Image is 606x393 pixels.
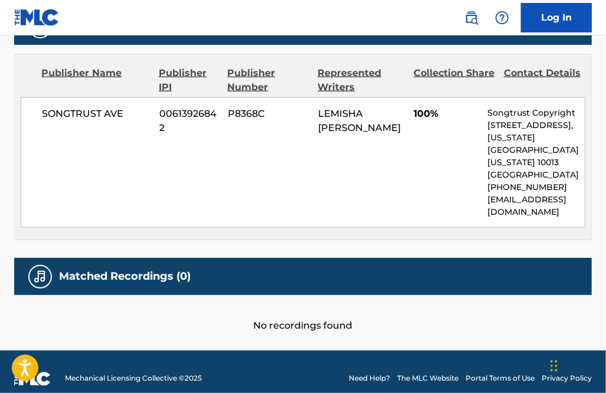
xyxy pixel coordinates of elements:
img: help [495,11,509,25]
img: logo [14,372,51,386]
span: Mechanical Licensing Collective © 2025 [65,374,202,384]
div: Contact Details [504,66,585,94]
div: No recordings found [14,295,592,333]
div: Publisher IPI [159,66,218,94]
p: [US_STATE][GEOGRAPHIC_DATA][US_STATE] 10013 [488,132,585,169]
p: Songtrust Copyright [488,107,585,119]
span: 00613926842 [159,107,219,135]
div: Represented Writers [317,66,404,94]
p: [PHONE_NUMBER] [488,181,585,194]
img: Matched Recordings [33,270,47,284]
span: SONGTRUST AVE [42,107,150,121]
p: [EMAIL_ADDRESS][DOMAIN_NAME] [488,194,585,218]
img: search [464,11,479,25]
span: LEMISHA [PERSON_NAME] [318,108,401,133]
h5: Matched Recordings (0) [59,270,191,283]
p: [GEOGRAPHIC_DATA] [488,169,585,181]
div: Publisher Name [41,66,150,94]
div: Help [490,6,514,30]
a: Public Search [460,6,483,30]
iframe: Chat Widget [547,336,606,393]
span: P8368C [228,107,309,121]
div: Publisher Number [227,66,309,94]
img: MLC Logo [14,9,60,26]
span: 100% [414,107,479,121]
a: Portal Terms of Use [466,374,535,384]
a: The MLC Website [397,374,458,384]
a: Privacy Policy [542,374,592,384]
p: [STREET_ADDRESS], [488,119,585,132]
a: Need Help? [349,374,390,384]
a: Log In [521,3,592,32]
div: Drag [551,348,558,384]
div: Collection Share [414,66,495,94]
